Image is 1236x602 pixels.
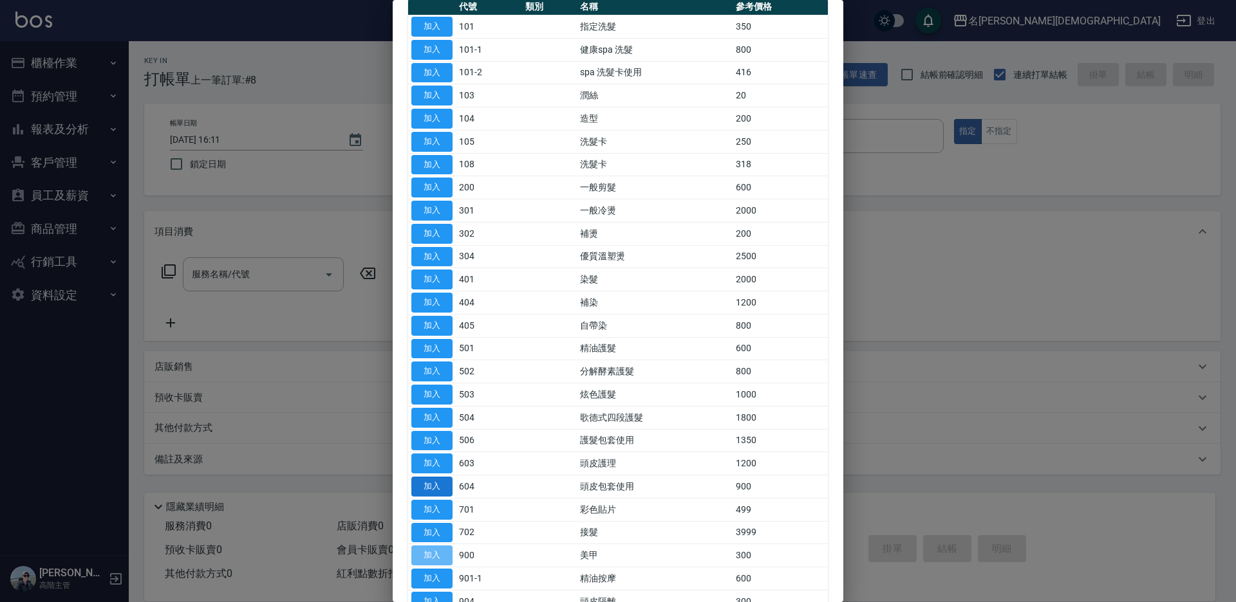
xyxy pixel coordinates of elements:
[577,521,733,544] td: 接髮
[411,224,453,244] button: 加入
[577,498,733,521] td: 彩色貼片
[456,521,522,544] td: 702
[577,360,733,383] td: 分解酵素護髮
[577,314,733,337] td: 自帶染
[577,268,733,291] td: 染髮
[411,40,453,60] button: 加入
[456,498,522,521] td: 701
[456,130,522,153] td: 105
[411,361,453,381] button: 加入
[733,521,828,544] td: 3999
[456,84,522,107] td: 103
[456,268,522,291] td: 401
[733,452,828,475] td: 1200
[733,130,828,153] td: 250
[411,545,453,565] button: 加入
[456,452,522,475] td: 603
[456,38,522,61] td: 101-1
[411,316,453,336] button: 加入
[456,61,522,84] td: 101-2
[456,199,522,223] td: 301
[456,291,522,315] td: 404
[456,383,522,406] td: 503
[733,337,828,360] td: 600
[577,452,733,475] td: 頭皮護理
[733,84,828,107] td: 20
[577,38,733,61] td: 健康spa 洗髮
[411,155,453,175] button: 加入
[577,130,733,153] td: 洗髮卡
[733,61,828,84] td: 416
[456,337,522,360] td: 501
[733,498,828,521] td: 499
[577,429,733,452] td: 護髮包套使用
[411,339,453,359] button: 加入
[733,222,828,245] td: 200
[411,178,453,197] button: 加入
[577,61,733,84] td: spa 洗髮卡使用
[577,84,733,107] td: 潤絲
[733,199,828,223] td: 2000
[733,429,828,452] td: 1350
[577,15,733,39] td: 指定洗髮
[577,245,733,268] td: 優質溫塑燙
[411,109,453,129] button: 加入
[733,544,828,567] td: 300
[577,107,733,131] td: 造型
[733,291,828,315] td: 1200
[456,107,522,131] td: 104
[456,406,522,429] td: 504
[411,477,453,497] button: 加入
[733,268,828,291] td: 2000
[733,475,828,498] td: 900
[411,569,453,588] button: 加入
[577,383,733,406] td: 炫色護髮
[411,293,453,313] button: 加入
[577,222,733,245] td: 補燙
[411,132,453,152] button: 加入
[733,38,828,61] td: 800
[411,408,453,428] button: 加入
[577,337,733,360] td: 精油護髮
[456,475,522,498] td: 604
[577,176,733,199] td: 一般剪髮
[456,567,522,590] td: 901-1
[577,406,733,429] td: 歌德式四段護髮
[411,385,453,405] button: 加入
[411,63,453,83] button: 加入
[733,153,828,176] td: 318
[411,247,453,267] button: 加入
[411,523,453,543] button: 加入
[411,500,453,520] button: 加入
[733,567,828,590] td: 600
[411,431,453,451] button: 加入
[411,86,453,105] button: 加入
[456,429,522,452] td: 506
[456,360,522,383] td: 502
[577,567,733,590] td: 精油按摩
[577,199,733,223] td: 一般冷燙
[456,245,522,268] td: 304
[456,153,522,176] td: 108
[733,15,828,39] td: 350
[733,107,828,131] td: 200
[577,544,733,567] td: 美甲
[733,406,828,429] td: 1800
[733,245,828,268] td: 2500
[577,291,733,315] td: 補染
[456,544,522,567] td: 900
[411,201,453,221] button: 加入
[577,475,733,498] td: 頭皮包套使用
[733,176,828,199] td: 600
[733,314,828,337] td: 800
[577,153,733,176] td: 洗髮卡
[456,222,522,245] td: 302
[411,269,453,289] button: 加入
[411,453,453,473] button: 加入
[733,383,828,406] td: 1000
[456,314,522,337] td: 405
[733,360,828,383] td: 800
[456,15,522,39] td: 101
[456,176,522,199] td: 200
[411,17,453,37] button: 加入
